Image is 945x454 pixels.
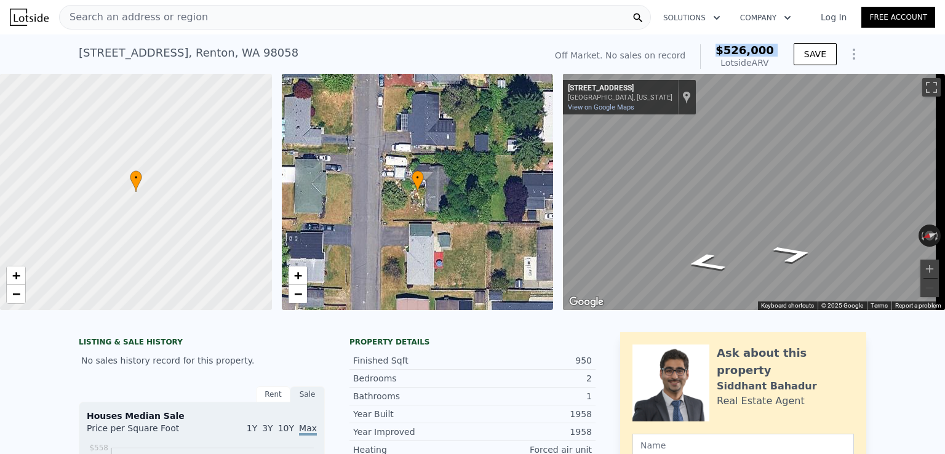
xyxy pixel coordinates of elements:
[717,344,854,379] div: Ask about this property
[353,426,472,438] div: Year Improved
[256,386,290,402] div: Rent
[262,423,273,433] span: 3Y
[7,266,25,285] a: Zoom in
[353,390,472,402] div: Bathrooms
[12,268,20,283] span: +
[349,337,596,347] div: Property details
[293,268,301,283] span: +
[895,302,941,309] a: Report a problem
[756,240,831,268] path: Go South, 123rd Ave SE
[920,260,939,278] button: Zoom in
[89,444,108,452] tspan: $558
[79,44,298,62] div: [STREET_ADDRESS] , Renton , WA 98058
[871,302,888,309] a: Terms (opens in new tab)
[668,249,743,277] path: Go North, 123rd Ave SE
[761,301,814,310] button: Keyboard shortcuts
[566,294,607,310] img: Google
[293,286,301,301] span: −
[412,172,424,183] span: •
[472,372,592,384] div: 2
[716,57,774,69] div: Lotside ARV
[472,354,592,367] div: 950
[555,49,685,62] div: Off Market. No sales on record
[716,44,774,57] span: $526,000
[920,279,939,297] button: Zoom out
[717,379,817,394] div: Siddhant Bahadur
[717,394,805,408] div: Real Estate Agent
[821,302,863,309] span: © 2025 Google
[806,11,861,23] a: Log In
[472,408,592,420] div: 1958
[563,74,945,310] div: Street View
[10,9,49,26] img: Lotside
[682,90,691,104] a: Show location on map
[278,423,294,433] span: 10Y
[289,266,307,285] a: Zoom in
[568,94,672,102] div: [GEOGRAPHIC_DATA], [US_STATE]
[130,170,142,192] div: •
[563,74,945,310] div: Map
[568,103,634,111] a: View on Google Maps
[353,354,472,367] div: Finished Sqft
[289,285,307,303] a: Zoom out
[794,43,837,65] button: SAVE
[290,386,325,402] div: Sale
[919,225,925,247] button: Rotate counterclockwise
[861,7,935,28] a: Free Account
[935,225,941,247] button: Rotate clockwise
[247,423,257,433] span: 1Y
[412,170,424,192] div: •
[472,426,592,438] div: 1958
[568,84,672,94] div: [STREET_ADDRESS]
[842,42,866,66] button: Show Options
[566,294,607,310] a: Open this area in Google Maps (opens a new window)
[299,423,317,436] span: Max
[653,7,730,29] button: Solutions
[130,172,142,183] span: •
[79,337,325,349] div: LISTING & SALE HISTORY
[922,78,941,97] button: Toggle fullscreen view
[7,285,25,303] a: Zoom out
[60,10,208,25] span: Search an address or region
[87,422,202,442] div: Price per Square Foot
[918,228,942,243] button: Reset the view
[12,286,20,301] span: −
[472,390,592,402] div: 1
[730,7,801,29] button: Company
[87,410,317,422] div: Houses Median Sale
[79,349,325,372] div: No sales history record for this property.
[353,372,472,384] div: Bedrooms
[353,408,472,420] div: Year Built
